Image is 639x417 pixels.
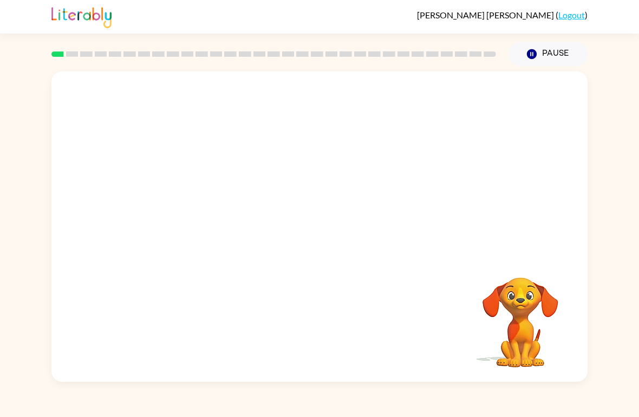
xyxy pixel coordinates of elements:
a: Logout [558,10,585,20]
div: ( ) [417,10,588,20]
span: [PERSON_NAME] [PERSON_NAME] [417,10,556,20]
video: Your browser must support playing .mp4 files to use Literably. Please try using another browser. [466,261,575,369]
button: Pause [509,42,588,67]
img: Literably [51,4,112,28]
